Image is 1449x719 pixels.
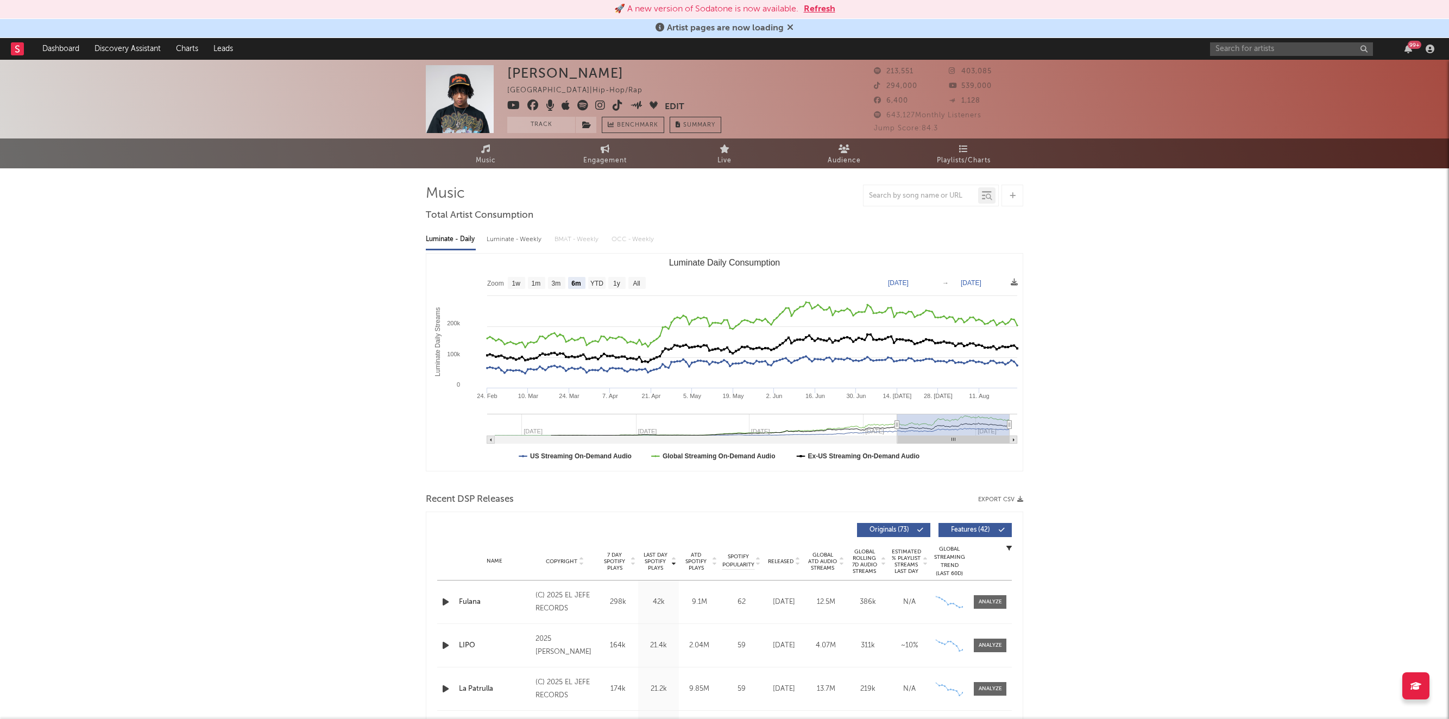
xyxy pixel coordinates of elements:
[891,640,928,651] div: ~ 10 %
[766,640,802,651] div: [DATE]
[667,24,784,33] span: Artist pages are now loading
[600,684,635,695] div: 174k
[459,640,530,651] a: LIPO
[864,192,978,200] input: Search by song name or URL
[804,3,835,16] button: Refresh
[535,589,595,615] div: (C) 2025 EL JEFE RECORDS
[969,393,989,399] text: 11. Aug
[476,154,496,167] span: Music
[507,65,623,81] div: [PERSON_NAME]
[891,548,921,575] span: Estimated % Playlist Streams Last Day
[766,393,782,399] text: 2. Jun
[87,38,168,60] a: Discovery Assistant
[434,307,442,376] text: Luminate Daily Streams
[864,527,914,533] span: Originals ( 73 )
[518,393,539,399] text: 10. Mar
[206,38,241,60] a: Leads
[426,230,476,249] div: Luminate - Daily
[545,138,665,168] a: Engagement
[961,279,981,287] text: [DATE]
[682,640,717,651] div: 2.04M
[426,209,533,222] span: Total Artist Consumption
[849,597,886,608] div: 386k
[602,393,618,399] text: 7. Apr
[904,138,1023,168] a: Playlists/Charts
[530,452,632,460] text: US Streaming On-Demand Audio
[600,597,635,608] div: 298k
[1210,42,1373,56] input: Search for artists
[552,280,561,287] text: 3m
[459,597,530,608] a: Fulana
[846,393,866,399] text: 30. Jun
[722,640,760,651] div: 59
[426,254,1023,471] svg: Luminate Daily Consumption
[487,280,504,287] text: Zoom
[766,597,802,608] div: [DATE]
[849,684,886,695] div: 219k
[891,597,928,608] div: N/A
[641,684,676,695] div: 21.2k
[1404,45,1412,53] button: 99+
[683,122,715,128] span: Summary
[924,393,953,399] text: 28. [DATE]
[766,684,802,695] div: [DATE]
[883,393,911,399] text: 14. [DATE]
[937,154,991,167] span: Playlists/Charts
[670,117,721,133] button: Summary
[857,523,930,537] button: Originals(73)
[768,558,793,565] span: Released
[617,119,658,132] span: Benchmark
[487,230,544,249] div: Luminate - Weekly
[938,523,1012,537] button: Features(42)
[590,280,603,287] text: YTD
[828,154,861,167] span: Audience
[722,684,760,695] div: 59
[613,280,620,287] text: 1y
[642,393,661,399] text: 21. Apr
[682,684,717,695] div: 9.85M
[946,527,996,533] span: Features ( 42 )
[891,684,928,695] div: N/A
[808,552,837,571] span: Global ATD Audio Streams
[600,640,635,651] div: 164k
[546,558,577,565] span: Copyright
[722,553,754,569] span: Spotify Popularity
[888,279,909,287] text: [DATE]
[459,557,530,565] div: Name
[942,279,949,287] text: →
[535,633,595,659] div: 2025 [PERSON_NAME]
[805,393,825,399] text: 16. Jun
[949,68,992,75] span: 403,085
[949,97,980,104] span: 1,128
[663,452,776,460] text: Global Streaming On-Demand Audio
[722,597,760,608] div: 62
[457,381,460,388] text: 0
[808,640,844,651] div: 4.07M
[512,280,521,287] text: 1w
[426,493,514,506] span: Recent DSP Releases
[722,393,744,399] text: 19. May
[426,138,545,168] a: Music
[808,684,844,695] div: 13.7M
[874,97,908,104] span: 6,400
[507,84,655,97] div: [GEOGRAPHIC_DATA] | Hip-Hop/Rap
[682,552,710,571] span: ATD Spotify Plays
[787,24,793,33] span: Dismiss
[507,117,575,133] button: Track
[683,393,702,399] text: 5. May
[641,552,670,571] span: Last Day Spotify Plays
[602,117,664,133] a: Benchmark
[874,125,938,132] span: Jump Score: 84.3
[874,68,913,75] span: 213,551
[874,83,917,90] span: 294,000
[614,3,798,16] div: 🚀 A new version of Sodatone is now available.
[459,684,530,695] a: La Patrulla
[559,393,579,399] text: 24. Mar
[583,154,627,167] span: Engagement
[808,597,844,608] div: 12.5M
[447,351,460,357] text: 100k
[535,676,595,702] div: (C) 2025 EL JEFE RECORDS
[532,280,541,287] text: 1m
